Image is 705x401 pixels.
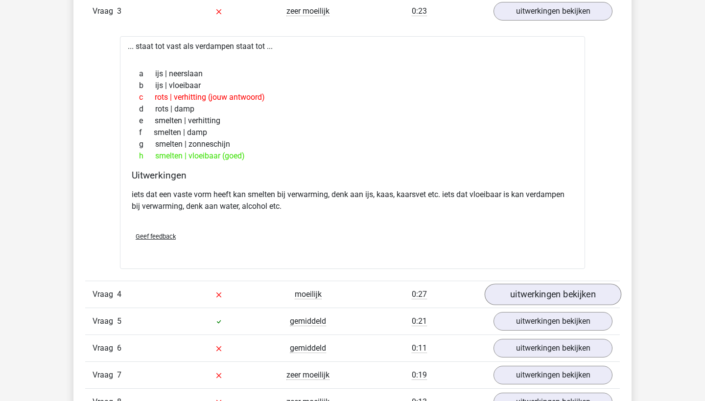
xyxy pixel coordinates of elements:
span: 5 [117,316,121,326]
span: Vraag [93,369,117,381]
div: smelten | verhitting [132,115,573,127]
span: b [139,80,155,91]
span: 0:11 [412,343,427,353]
span: Vraag [93,289,117,300]
span: 4 [117,290,121,299]
a: uitwerkingen bekijken [493,366,612,384]
div: smelten | zonneschijn [132,138,573,150]
span: gemiddeld [290,343,326,353]
span: moeilijk [295,290,322,299]
span: g [139,138,155,150]
span: 0:21 [412,316,427,326]
span: 3 [117,6,121,16]
span: Geef feedback [136,233,176,240]
div: ijs | neerslaan [132,68,573,80]
span: Vraag [93,5,117,17]
div: rots | damp [132,103,573,115]
span: zeer moeilijk [286,370,329,380]
span: 0:23 [412,6,427,16]
span: e [139,115,155,127]
span: a [139,68,155,80]
h4: Uitwerkingen [132,170,573,181]
span: zeer moeilijk [286,6,329,16]
a: uitwerkingen bekijken [485,284,621,305]
a: uitwerkingen bekijken [493,2,612,21]
div: smelten | damp [132,127,573,138]
div: ijs | vloeibaar [132,80,573,91]
span: d [139,103,155,115]
span: Vraag [93,315,117,327]
a: uitwerkingen bekijken [493,312,612,331]
span: gemiddeld [290,316,326,326]
span: c [139,91,155,103]
div: smelten | vloeibaar (goed) [132,150,573,162]
span: f [139,127,154,138]
span: h [139,150,155,162]
span: 6 [117,343,121,353]
span: Vraag [93,342,117,354]
div: rots | verhitting (jouw antwoord) [132,91,573,103]
span: 0:27 [412,290,427,299]
div: ... staat tot vast als verdampen staat tot ... [120,36,585,269]
span: 0:19 [412,370,427,380]
span: 7 [117,370,121,379]
p: iets dat een vaste vorm heeft kan smelten bij verwarming, denk aan ijs, kaas, kaarsvet etc. iets ... [132,189,573,212]
a: uitwerkingen bekijken [493,339,612,357]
